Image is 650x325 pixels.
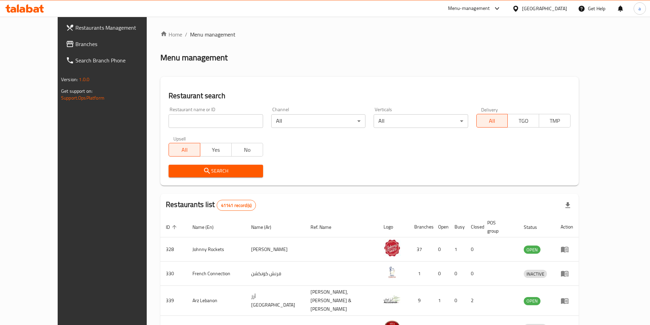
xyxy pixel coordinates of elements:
td: 0 [465,262,482,286]
td: 2 [465,286,482,316]
a: Support.OpsPlatform [61,93,104,102]
td: فرنش كونكشن [246,262,305,286]
button: Search [169,165,263,177]
td: 0 [433,262,449,286]
span: OPEN [524,297,540,305]
span: Restaurants Management [75,24,161,32]
button: TMP [539,114,570,128]
span: Yes [203,145,229,155]
div: Total records count [217,200,256,211]
td: [PERSON_NAME] [246,237,305,262]
div: Menu [561,245,573,253]
a: Branches [60,36,166,52]
td: 1 [409,262,433,286]
input: Search for restaurant name or ID.. [169,114,263,128]
span: Ref. Name [310,223,340,231]
label: Upsell [173,136,186,141]
td: Johnny Rockets [187,237,246,262]
td: 328 [160,237,187,262]
td: French Connection [187,262,246,286]
div: All [271,114,365,128]
th: Branches [409,217,433,237]
label: Delivery [481,107,498,112]
h2: Menu management [160,52,228,63]
img: Arz Lebanon [384,291,401,308]
th: Closed [465,217,482,237]
span: All [479,116,505,126]
span: Branches [75,40,161,48]
th: Logo [378,217,409,237]
span: a [638,5,641,12]
td: 0 [449,286,465,316]
td: 0 [433,237,449,262]
span: 1.0.0 [79,75,89,84]
td: 0 [449,262,465,286]
span: OPEN [524,246,540,254]
td: 330 [160,262,187,286]
span: Name (En) [192,223,222,231]
span: Name (Ar) [251,223,280,231]
div: [GEOGRAPHIC_DATA] [522,5,567,12]
td: 1 [449,237,465,262]
h2: Restaurant search [169,91,570,101]
td: أرز [GEOGRAPHIC_DATA] [246,286,305,316]
img: French Connection [384,264,401,281]
span: Status [524,223,546,231]
a: Search Branch Phone [60,52,166,69]
h2: Restaurants list [166,200,256,211]
span: TMP [542,116,568,126]
span: Search Branch Phone [75,56,161,64]
nav: breadcrumb [160,30,579,39]
button: All [476,114,508,128]
a: Restaurants Management [60,19,166,36]
a: Home [160,30,182,39]
button: All [169,143,200,157]
span: POS group [487,219,510,235]
td: 339 [160,286,187,316]
span: ID [166,223,179,231]
td: 9 [409,286,433,316]
button: Yes [200,143,232,157]
span: INACTIVE [524,270,547,278]
td: 0 [465,237,482,262]
li: / [185,30,187,39]
span: Get support on: [61,87,92,95]
td: 1 [433,286,449,316]
th: Open [433,217,449,237]
span: 41141 record(s) [217,202,256,209]
td: 37 [409,237,433,262]
span: Search [174,167,257,175]
div: Menu-management [448,4,490,13]
div: All [374,114,468,128]
span: No [234,145,260,155]
div: Export file [560,197,576,213]
button: TGO [507,114,539,128]
td: [PERSON_NAME],[PERSON_NAME] & [PERSON_NAME] [305,286,378,316]
td: Arz Lebanon [187,286,246,316]
span: All [172,145,198,155]
span: Version: [61,75,78,84]
div: Menu [561,269,573,278]
img: Johnny Rockets [384,239,401,256]
button: No [231,143,263,157]
th: Busy [449,217,465,237]
th: Action [555,217,579,237]
span: TGO [510,116,536,126]
span: Menu management [190,30,235,39]
div: Menu [561,297,573,305]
